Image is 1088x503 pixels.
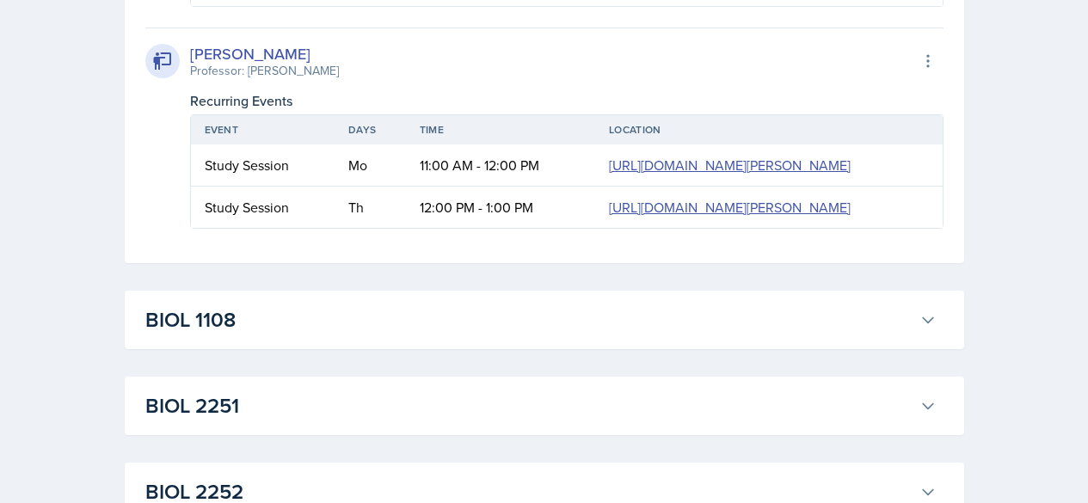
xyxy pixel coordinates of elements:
td: 12:00 PM - 1:00 PM [406,187,595,228]
h3: BIOL 2251 [145,390,913,421]
th: Days [335,115,406,144]
a: [URL][DOMAIN_NAME][PERSON_NAME] [609,198,851,217]
div: Professor: [PERSON_NAME] [190,62,339,80]
th: Event [191,115,335,144]
h3: BIOL 1108 [145,304,913,335]
div: Study Session [205,155,322,175]
div: Recurring Events [190,90,944,111]
a: [URL][DOMAIN_NAME][PERSON_NAME] [609,156,851,175]
td: Mo [335,144,406,187]
th: Time [406,115,595,144]
button: BIOL 2251 [142,387,940,425]
td: 11:00 AM - 12:00 PM [406,144,595,187]
div: Study Session [205,197,322,218]
button: BIOL 1108 [142,301,940,339]
div: [PERSON_NAME] [190,42,339,65]
td: Th [335,187,406,228]
th: Location [595,115,942,144]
